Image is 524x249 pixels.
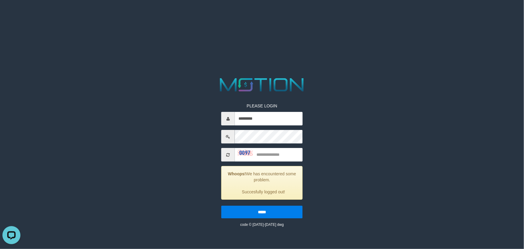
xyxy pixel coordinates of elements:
[228,171,246,176] strong: Whoops!
[2,2,20,20] button: Open LiveChat chat widget
[229,189,298,195] li: Succesfully logged out!
[238,150,253,156] img: captcha
[216,76,308,94] img: MOTION_logo.png
[221,166,303,200] div: We has encountered some problem.
[240,223,284,227] small: code © [DATE]-[DATE] dwg
[221,103,303,109] p: PLEASE LOGIN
